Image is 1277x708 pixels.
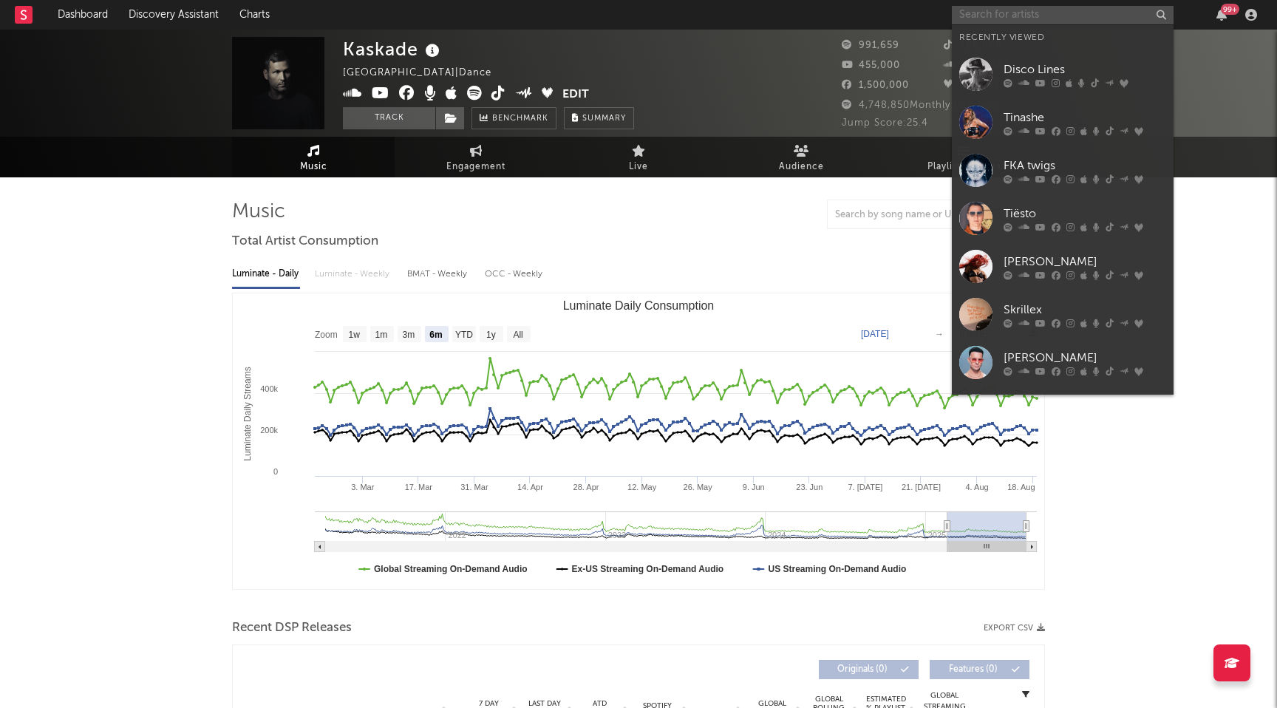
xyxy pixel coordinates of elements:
[819,660,919,679] button: Originals(0)
[720,137,882,177] a: Audience
[828,209,984,221] input: Search by song name or URL
[486,330,496,340] text: 1y
[952,146,1174,194] a: FKA twigs
[952,50,1174,98] a: Disco Lines
[232,137,395,177] a: Music
[965,483,988,491] text: 4. Aug
[952,194,1174,242] a: Tiësto
[562,86,589,104] button: Edit
[405,483,433,491] text: 17. Mar
[796,483,823,491] text: 23. Jun
[446,158,505,176] span: Engagement
[403,330,415,340] text: 3m
[828,665,896,674] span: Originals ( 0 )
[952,338,1174,387] a: [PERSON_NAME]
[485,262,544,287] div: OCC - Weekly
[315,330,338,340] text: Zoom
[232,619,352,637] span: Recent DSP Releases
[232,233,378,251] span: Total Artist Consumption
[260,384,278,393] text: 400k
[557,137,720,177] a: Live
[842,101,1000,110] span: 4,748,850 Monthly Listeners
[779,158,824,176] span: Audience
[629,158,648,176] span: Live
[1004,61,1166,78] div: Disco Lines
[1221,4,1239,15] div: 99 +
[407,262,470,287] div: BMAT - Weekly
[343,64,508,82] div: [GEOGRAPHIC_DATA] | Dance
[513,330,522,340] text: All
[232,262,300,287] div: Luminate - Daily
[944,61,1009,70] span: 1,494,147
[349,330,361,340] text: 1w
[842,61,900,70] span: 455,000
[273,467,278,476] text: 0
[242,367,253,460] text: Luminate Daily Streams
[952,387,1174,435] a: [PERSON_NAME]
[582,115,626,123] span: Summary
[952,290,1174,338] a: Skrillex
[952,242,1174,290] a: [PERSON_NAME]
[1004,205,1166,222] div: Tiësto
[944,41,1002,50] span: 188,000
[939,665,1007,674] span: Features ( 0 )
[861,329,889,339] text: [DATE]
[984,624,1045,633] button: Export CSV
[1004,157,1166,174] div: FKA twigs
[460,483,488,491] text: 31. Mar
[492,110,548,128] span: Benchmark
[627,483,657,491] text: 12. May
[374,564,528,574] text: Global Streaming On-Demand Audio
[952,98,1174,146] a: Tinashe
[429,330,442,340] text: 6m
[842,41,899,50] span: 991,659
[260,426,278,435] text: 200k
[573,483,599,491] text: 28. Apr
[1004,301,1166,319] div: Skrillex
[768,564,906,574] text: US Streaming On-Demand Audio
[935,329,944,339] text: →
[684,483,713,491] text: 26. May
[233,293,1044,589] svg: Luminate Daily Consumption
[351,483,375,491] text: 3. Mar
[375,330,388,340] text: 1m
[1216,9,1227,21] button: 99+
[572,564,724,574] text: Ex-US Streaming On-Demand Audio
[842,81,909,90] span: 1,500,000
[930,660,1029,679] button: Features(0)
[882,137,1045,177] a: Playlists/Charts
[927,158,1001,176] span: Playlists/Charts
[842,118,928,128] span: Jump Score: 25.4
[395,137,557,177] a: Engagement
[959,29,1166,47] div: Recently Viewed
[455,330,473,340] text: YTD
[471,107,556,129] a: Benchmark
[300,158,327,176] span: Music
[343,107,435,129] button: Track
[743,483,765,491] text: 9. Jun
[902,483,941,491] text: 21. [DATE]
[564,107,634,129] button: Summary
[1004,109,1166,126] div: Tinashe
[848,483,882,491] text: 7. [DATE]
[517,483,543,491] text: 14. Apr
[944,81,999,90] span: 168,021
[563,299,715,312] text: Luminate Daily Consumption
[1004,349,1166,367] div: [PERSON_NAME]
[952,6,1174,24] input: Search for artists
[343,37,443,61] div: Kaskade
[1007,483,1035,491] text: 18. Aug
[1004,253,1166,270] div: [PERSON_NAME]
